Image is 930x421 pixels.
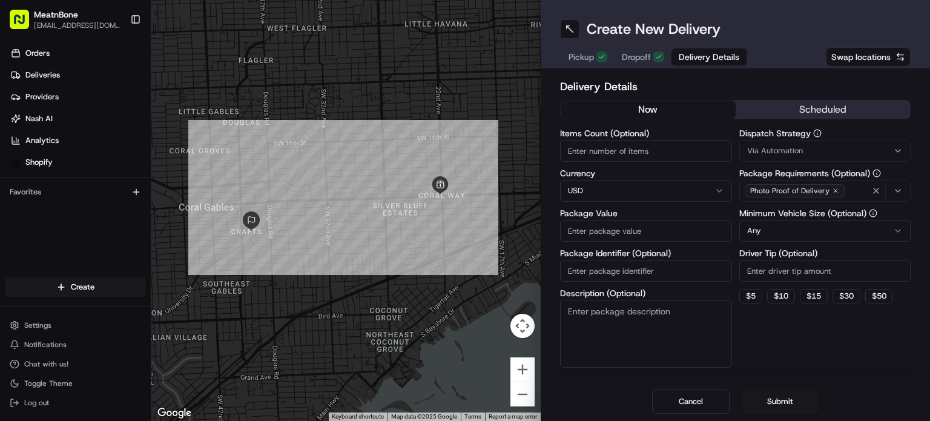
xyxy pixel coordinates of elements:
[5,131,151,150] a: Analytics
[7,265,97,287] a: 📗Knowledge Base
[5,182,146,202] div: Favorites
[826,47,911,67] button: Swap locations
[679,51,739,63] span: Delivery Details
[5,336,146,353] button: Notifications
[560,209,732,217] label: Package Value
[12,271,22,281] div: 📗
[869,209,877,217] button: Minimum Vehicle Size (Optional)
[5,277,146,297] button: Create
[120,300,147,309] span: Pylon
[12,176,31,199] img: Wisdom Oko
[5,153,151,172] a: Shopify
[5,5,125,34] button: MeatnBone[EMAIL_ADDRESS][DOMAIN_NAME]
[464,413,481,420] a: Terms
[54,115,199,127] div: Start new chat
[872,169,881,177] button: Package Requirements (Optional)
[739,140,911,162] button: Via Automation
[739,249,911,257] label: Driver Tip (Optional)
[736,101,911,119] button: scheduled
[560,129,732,138] label: Items Count (Optional)
[5,356,146,373] button: Chat with us!
[560,220,732,242] input: Enter package value
[560,140,732,162] input: Enter number of items
[25,70,60,81] span: Deliveries
[747,145,803,156] span: Via Automation
[12,48,220,67] p: Welcome 👋
[739,169,911,177] label: Package Requirements (Optional)
[813,129,822,138] button: Dispatch Strategy
[138,220,163,230] span: [DATE]
[560,289,732,297] label: Description (Optional)
[739,260,911,282] input: Enter driver tip amount
[510,382,535,406] button: Zoom out
[131,220,136,230] span: •
[85,299,147,309] a: Powered byPylon
[332,413,384,421] button: Keyboard shortcuts
[652,390,730,414] button: Cancel
[24,359,68,369] span: Chat with us!
[800,289,828,303] button: $15
[38,187,129,197] span: Wisdom [PERSON_NAME]
[5,317,146,334] button: Settings
[569,51,594,63] span: Pickup
[25,115,47,137] img: 1724597045416-56b7ee45-8013-43a0-a6f9-03cb97ddad50
[154,405,194,421] img: Google
[739,180,911,202] button: Photo Proof of Delivery
[24,188,34,197] img: 1736555255976-a54dd68f-1ca7-489b-9aae-adbdc363a1c4
[622,51,651,63] span: Dropoff
[750,186,829,196] span: Photo Proof of Delivery
[833,289,860,303] button: $30
[71,282,94,293] span: Create
[5,65,151,85] a: Deliveries
[5,109,151,128] a: Nash AI
[767,289,795,303] button: $10
[831,51,891,63] span: Swap locations
[739,209,911,217] label: Minimum Vehicle Size (Optional)
[102,271,112,281] div: 💻
[34,8,78,21] button: MeatnBone
[206,119,220,133] button: Start new chat
[510,357,535,382] button: Zoom in
[188,154,220,169] button: See all
[131,187,136,197] span: •
[12,115,34,137] img: 1736555255976-a54dd68f-1ca7-489b-9aae-adbdc363a1c4
[25,135,59,146] span: Analytics
[24,379,73,388] span: Toggle Theme
[24,270,93,282] span: Knowledge Base
[391,413,457,420] span: Map data ©2025 Google
[739,289,762,303] button: $5
[25,113,53,124] span: Nash AI
[5,44,151,63] a: Orders
[742,390,819,414] button: Submit
[12,157,81,167] div: Past conversations
[24,398,49,408] span: Log out
[54,127,167,137] div: We're available if you need us!
[5,394,146,411] button: Log out
[25,91,59,102] span: Providers
[114,270,194,282] span: API Documentation
[138,187,163,197] span: [DATE]
[24,340,67,350] span: Notifications
[5,375,146,392] button: Toggle Theme
[24,220,34,230] img: 1736555255976-a54dd68f-1ca7-489b-9aae-adbdc363a1c4
[560,260,732,282] input: Enter package identifier
[31,78,200,90] input: Clear
[11,157,21,167] img: Shopify logo
[97,265,199,287] a: 💻API Documentation
[560,249,732,257] label: Package Identifier (Optional)
[25,48,50,59] span: Orders
[12,12,36,36] img: Nash
[38,220,129,230] span: Wisdom [PERSON_NAME]
[561,101,736,119] button: now
[24,320,51,330] span: Settings
[865,289,893,303] button: $50
[34,21,120,30] button: [EMAIL_ADDRESS][DOMAIN_NAME]
[739,129,911,138] label: Dispatch Strategy
[12,208,31,232] img: Wisdom Oko
[25,157,53,168] span: Shopify
[5,87,151,107] a: Providers
[560,169,732,177] label: Currency
[154,405,194,421] a: Open this area in Google Maps (opens a new window)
